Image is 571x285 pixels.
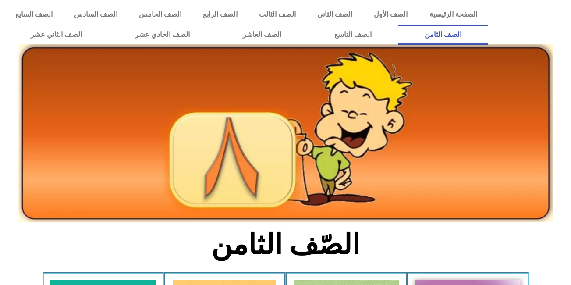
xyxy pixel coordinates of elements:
a: الصفحة الرئيسية [418,4,488,25]
a: الصف السادس [63,4,128,25]
a: الصف العاشر [216,25,308,45]
a: الصف التاسع [308,25,398,45]
h2: الصّف الثامن [141,228,430,262]
a: الصف الأول [363,4,418,25]
a: الصف الحادي عشر [109,25,216,45]
a: الصف السابع [4,4,63,25]
a: الصف الثاني [307,4,363,25]
a: الصف الثاني عشر [4,25,109,45]
a: الصف الخامس [128,4,192,25]
a: الصف الرابع [192,4,248,25]
a: الصف الثالث [248,4,307,25]
a: الصف الثامن [398,25,488,45]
